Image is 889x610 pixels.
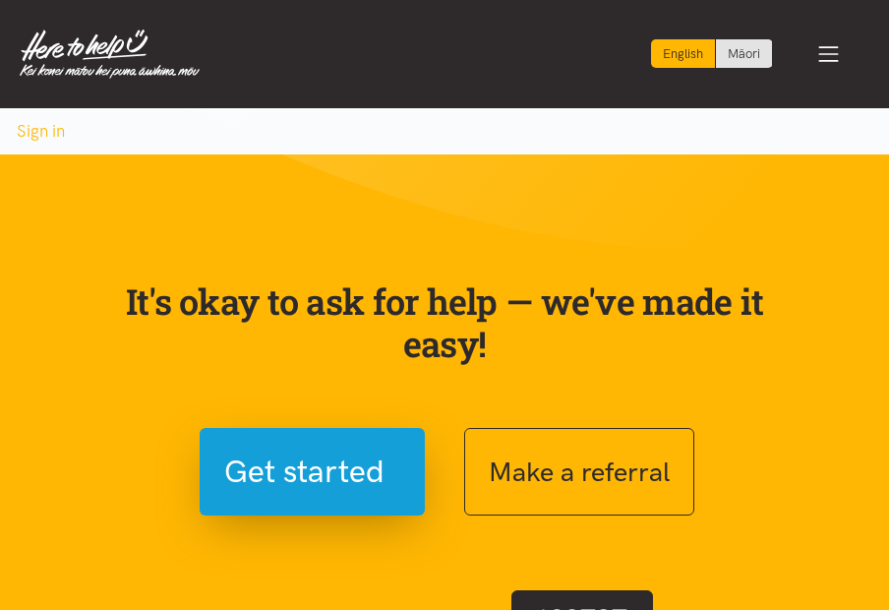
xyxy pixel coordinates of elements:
div: Current language [651,39,716,68]
span: Get started [224,447,385,497]
a: Switch to Te Reo Māori [716,39,772,68]
button: Make a referral [464,428,694,516]
p: It's okay to ask for help — we've made it easy! [110,280,779,365]
button: Get started [200,428,425,516]
img: Home [20,30,200,79]
div: Language toggle [651,39,773,68]
button: Toggle navigation [788,20,870,89]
